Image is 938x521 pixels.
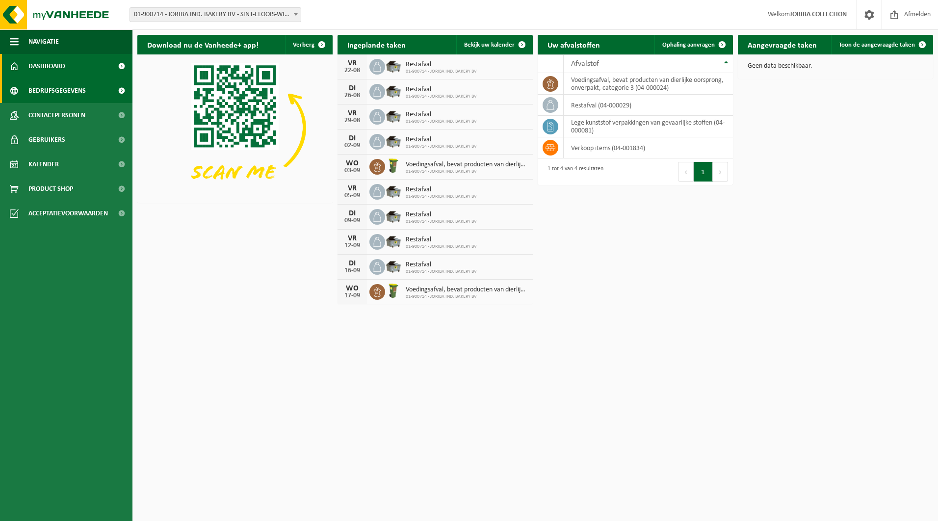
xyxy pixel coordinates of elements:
[790,11,847,18] strong: JORIBA COLLECTION
[385,208,402,224] img: WB-5000-GAL-GY-04
[406,194,477,200] span: 01-900714 - JORIBA IND. BAKERY BV
[406,186,477,194] span: Restafval
[342,67,362,74] div: 22-08
[564,116,733,137] td: lege kunststof verpakkingen van gevaarlijke stoffen (04-000081)
[406,111,477,119] span: Restafval
[564,73,733,95] td: voedingsafval, bevat producten van dierlijke oorsprong, onverpakt, categorie 3 (04-000024)
[406,69,477,75] span: 01-900714 - JORIBA IND. BAKERY BV
[28,29,59,54] span: Navigatie
[342,292,362,299] div: 17-09
[342,59,362,67] div: VR
[406,169,528,175] span: 01-900714 - JORIBA IND. BAKERY BV
[385,82,402,99] img: WB-5000-GAL-GY-04
[342,192,362,199] div: 05-09
[342,159,362,167] div: WO
[406,261,477,269] span: Restafval
[385,182,402,199] img: WB-5000-GAL-GY-04
[564,95,733,116] td: restafval (04-000029)
[342,209,362,217] div: DI
[342,260,362,267] div: DI
[342,242,362,249] div: 12-09
[464,42,515,48] span: Bekijk uw kalender
[342,109,362,117] div: VR
[342,117,362,124] div: 29-08
[406,244,477,250] span: 01-900714 - JORIBA IND. BAKERY BV
[406,161,528,169] span: Voedingsafval, bevat producten van dierlijke oorsprong, onverpakt, categorie 3
[406,119,477,125] span: 01-900714 - JORIBA IND. BAKERY BV
[130,7,301,22] span: 01-900714 - JORIBA IND. BAKERY BV - SINT-ELOOIS-WINKEL
[342,92,362,99] div: 26-08
[694,162,713,182] button: 1
[406,219,477,225] span: 01-900714 - JORIBA IND. BAKERY BV
[137,54,333,201] img: Download de VHEPlus App
[338,35,416,54] h2: Ingeplande taken
[137,35,268,54] h2: Download nu de Vanheede+ app!
[385,283,402,299] img: WB-0060-HPE-GN-50
[28,201,108,226] span: Acceptatievoorwaarden
[678,162,694,182] button: Previous
[406,136,477,144] span: Restafval
[564,137,733,158] td: verkoop items (04-001834)
[385,233,402,249] img: WB-5000-GAL-GY-04
[342,285,362,292] div: WO
[406,294,528,300] span: 01-900714 - JORIBA IND. BAKERY BV
[28,177,73,201] span: Product Shop
[406,236,477,244] span: Restafval
[456,35,532,54] a: Bekijk uw kalender
[293,42,314,48] span: Verberg
[342,167,362,174] div: 03-09
[406,269,477,275] span: 01-900714 - JORIBA IND. BAKERY BV
[385,132,402,149] img: WB-5000-GAL-GY-04
[342,234,362,242] div: VR
[831,35,932,54] a: Toon de aangevraagde taken
[385,107,402,124] img: WB-5000-GAL-GY-04
[342,217,362,224] div: 09-09
[342,84,362,92] div: DI
[342,267,362,274] div: 16-09
[543,161,603,182] div: 1 tot 4 van 4 resultaten
[342,134,362,142] div: DI
[130,8,301,22] span: 01-900714 - JORIBA IND. BAKERY BV - SINT-ELOOIS-WINKEL
[662,42,715,48] span: Ophaling aanvragen
[748,63,923,70] p: Geen data beschikbaar.
[28,152,59,177] span: Kalender
[28,103,85,128] span: Contactpersonen
[28,78,86,103] span: Bedrijfsgegevens
[654,35,732,54] a: Ophaling aanvragen
[285,35,332,54] button: Verberg
[385,157,402,174] img: WB-0060-HPE-GN-50
[713,162,728,182] button: Next
[839,42,915,48] span: Toon de aangevraagde taken
[406,86,477,94] span: Restafval
[406,94,477,100] span: 01-900714 - JORIBA IND. BAKERY BV
[342,184,362,192] div: VR
[385,258,402,274] img: WB-5000-GAL-GY-04
[342,142,362,149] div: 02-09
[406,144,477,150] span: 01-900714 - JORIBA IND. BAKERY BV
[406,61,477,69] span: Restafval
[406,286,528,294] span: Voedingsafval, bevat producten van dierlijke oorsprong, onverpakt, categorie 3
[571,60,599,68] span: Afvalstof
[28,128,65,152] span: Gebruikers
[385,57,402,74] img: WB-5000-GAL-GY-04
[538,35,610,54] h2: Uw afvalstoffen
[406,211,477,219] span: Restafval
[28,54,65,78] span: Dashboard
[738,35,827,54] h2: Aangevraagde taken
